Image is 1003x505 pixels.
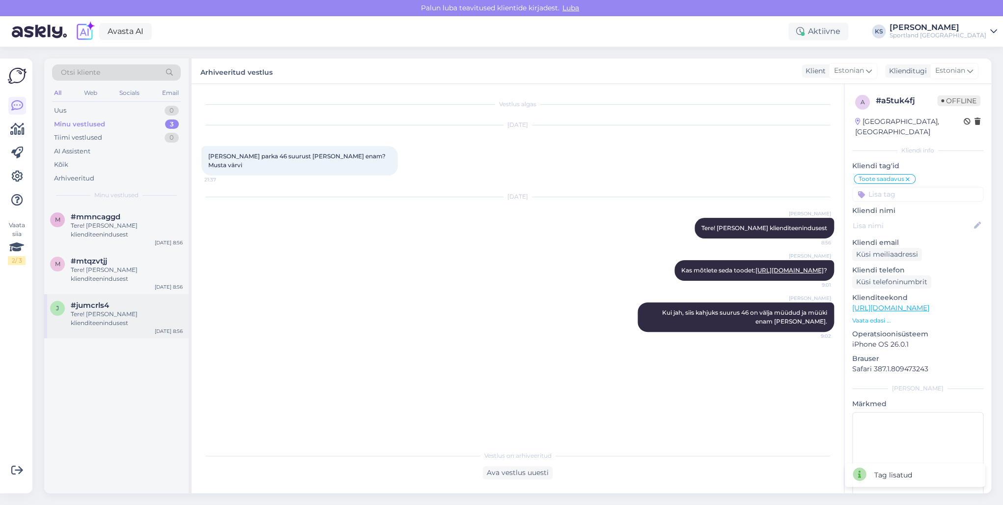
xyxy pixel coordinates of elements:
div: Uus [54,106,66,116]
p: iPhone OS 26.0.1 [852,339,983,350]
span: 8:56 [794,239,831,246]
p: Safari 387.1.809473243 [852,364,983,374]
div: Vaata siia [8,221,26,265]
p: Kliendi tag'id [852,161,983,171]
div: [DATE] [201,120,834,129]
span: Otsi kliente [61,67,100,78]
div: Web [82,87,99,99]
div: [DATE] 8:56 [155,283,183,291]
span: [PERSON_NAME] [789,295,831,302]
div: [DATE] 8:56 [155,327,183,335]
span: [PERSON_NAME] parka 46 suurust [PERSON_NAME] enam? Musta värvi [208,152,387,169]
span: Tere! [PERSON_NAME] klienditeenindusest [701,224,827,232]
div: [PERSON_NAME] [890,24,986,31]
span: a [861,98,865,106]
div: Ava vestlus uuesti [483,466,553,479]
input: Lisa tag [852,187,983,202]
div: Tag lisatud [874,470,912,480]
a: Avasta AI [99,23,152,40]
span: #jumcrls4 [71,301,109,310]
label: Arhiveeritud vestlus [200,64,273,78]
div: [GEOGRAPHIC_DATA], [GEOGRAPHIC_DATA] [855,117,964,137]
span: 21:37 [204,176,241,183]
a: [URL][DOMAIN_NAME] [755,267,824,274]
div: Tiimi vestlused [54,133,102,143]
span: j [56,304,59,312]
p: Märkmed [852,399,983,409]
p: Klienditeekond [852,293,983,303]
img: Askly Logo [8,66,27,85]
span: 9:01 [794,281,831,289]
span: Toote saadavus [859,176,904,182]
p: Operatsioonisüsteem [852,329,983,339]
p: Kliendi telefon [852,265,983,275]
div: Vestlus algas [201,100,834,109]
div: [DATE] [201,192,834,201]
div: Email [160,87,181,99]
div: 2 / 3 [8,256,26,265]
span: m [55,260,60,267]
div: [DATE] 8:56 [155,239,183,246]
div: Socials [117,87,141,99]
span: Kui jah, siis kahjuks suurus 46 on välja müüdud ja müüki enam [PERSON_NAME]. [662,309,829,325]
span: Vestlus on arhiveeritud [484,451,552,460]
div: Kõik [54,160,68,170]
a: [URL][DOMAIN_NAME] [852,303,929,312]
div: AI Assistent [54,147,90,156]
div: Küsi telefoninumbrit [852,275,931,289]
span: 9:02 [794,332,831,340]
div: # a5tuk4fj [876,95,937,107]
div: Küsi meiliaadressi [852,248,922,261]
div: KS [872,25,886,38]
div: Tere! [PERSON_NAME] klienditeenindusest [71,310,183,327]
div: Arhiveeritud [54,174,94,183]
span: Estonian [935,65,965,76]
div: Tere! [PERSON_NAME] klienditeenindusest [71,266,183,283]
div: 0 [165,133,179,143]
span: #mmncaggd [71,212,120,221]
div: Klient [802,66,826,76]
div: [PERSON_NAME] [852,384,983,393]
p: Kliendi nimi [852,206,983,216]
p: Kliendi email [852,238,983,248]
span: Estonian [834,65,864,76]
span: [PERSON_NAME] [789,210,831,217]
span: [PERSON_NAME] [789,252,831,260]
div: 0 [165,106,179,116]
div: Aktiivne [788,23,848,40]
div: Kliendi info [852,146,983,155]
span: Luba [559,3,582,12]
p: Vaata edasi ... [852,316,983,325]
div: Klienditugi [885,66,927,76]
img: explore-ai [75,21,95,42]
div: All [52,87,63,99]
div: Minu vestlused [54,119,105,129]
span: Kas mõtlete seda toodet: ? [681,267,827,274]
input: Lisa nimi [853,220,972,231]
a: [PERSON_NAME]Sportland [GEOGRAPHIC_DATA] [890,24,997,39]
span: m [55,216,60,223]
div: Tere! [PERSON_NAME] klienditeenindusest [71,221,183,239]
div: Sportland [GEOGRAPHIC_DATA] [890,31,986,39]
p: Brauser [852,354,983,364]
span: Minu vestlused [94,191,139,200]
span: Offline [937,95,980,106]
span: #mtqzvtjj [71,257,107,266]
div: 3 [165,119,179,129]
